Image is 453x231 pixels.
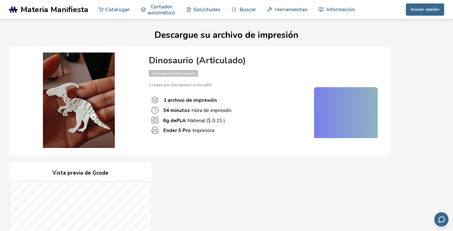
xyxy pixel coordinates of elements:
[168,97,217,103] font: archivo de impresión
[192,127,214,134] font: Impresora
[240,6,256,13] font: Buscar
[411,6,439,12] font: Iniciar sesión
[152,71,195,76] font: Dinosaurio (Articulado)
[326,6,355,13] font: Información
[434,212,449,227] button: Enviar comentarios por correo electrónico
[15,52,142,148] img: Producto
[105,6,130,13] font: Catalogar
[151,96,159,104] span: Número de archivos de impresión
[187,117,211,124] font: Material ($
[172,82,211,87] font: FernandoCordova89
[275,6,307,13] font: Herramientas
[166,117,176,124] font: g de
[148,3,175,16] font: Cortador automático
[151,106,159,114] span: Hora de impresión
[154,29,299,41] font: Descargue su archivo de impresión
[406,3,444,16] button: Iniciar sesión
[149,54,246,66] font: Dinosaurio (Articulado)
[191,107,231,114] font: Hora de impresión
[212,117,222,124] font: 0.15
[163,97,166,103] font: 1
[21,4,88,15] font: Materia Manifiesta
[163,127,191,134] font: Ender 5 Pro
[149,82,172,87] font: Creado por:
[176,117,186,124] font: PLA
[151,116,159,124] span: Material utilizado
[163,117,166,124] font: 6
[52,169,108,177] font: Vista previa de Gcode
[163,107,190,114] font: 54 minutos
[151,126,159,134] span: Impresora
[193,6,220,13] font: Solicitudes
[223,117,225,124] font: )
